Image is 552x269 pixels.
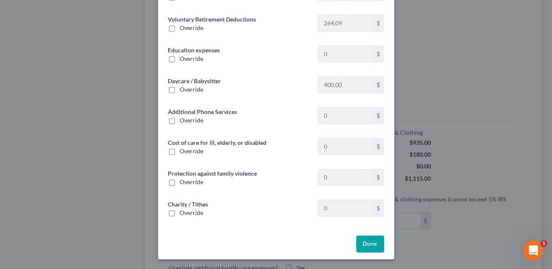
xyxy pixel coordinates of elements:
input: 0.00 [318,77,373,93]
input: 0.00 [318,15,373,31]
span: Override [180,24,204,31]
span: Override [180,147,204,155]
input: 0.00 [318,169,373,185]
label: Protection against family violence [168,169,257,178]
span: 1 [541,240,547,247]
div: $ [374,15,384,31]
iframe: Intercom live chat [523,240,544,261]
span: Override [180,86,204,93]
span: Override [180,178,204,185]
div: $ [374,46,384,62]
label: Daycare / Babysitter [168,76,221,85]
div: $ [374,108,384,124]
span: Override [180,117,204,124]
label: Additional Phone Services [168,107,237,116]
div: $ [374,200,384,216]
label: Cost of care for ill, elderly, or disabled [168,138,267,147]
input: 0.00 [318,108,373,124]
div: $ [374,77,384,93]
label: Voluntary Retirement Deductions [168,15,256,24]
div: $ [374,169,384,185]
label: Education expenses [168,46,220,54]
label: Charity / Tithes [168,200,208,209]
div: $ [374,139,384,155]
span: Override [180,209,204,216]
input: 0.00 [318,46,373,62]
input: 0.00 [318,200,373,216]
span: Override [180,55,204,62]
button: Done [356,236,384,253]
input: 0.00 [318,139,373,155]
